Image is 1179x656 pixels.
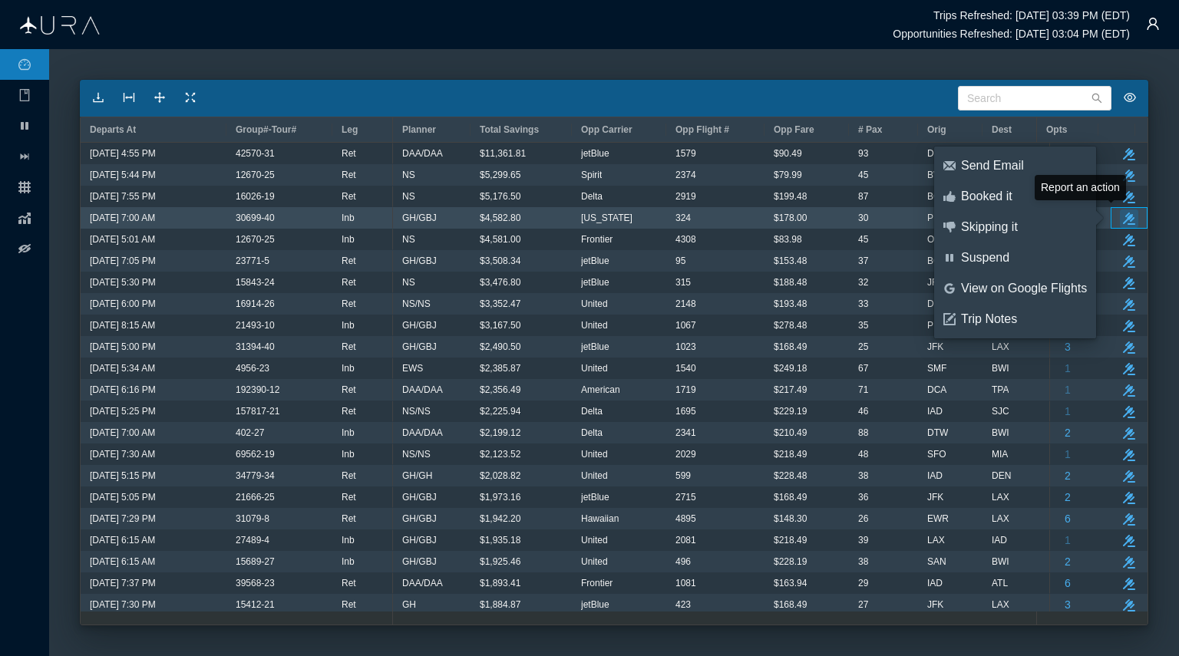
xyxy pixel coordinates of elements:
[1065,143,1071,163] span: 1
[342,380,356,400] span: Ret
[927,573,943,593] span: IAD
[581,573,613,593] span: Frontier
[675,595,691,615] span: 423
[992,509,1009,529] span: LAX
[90,444,155,464] span: [DATE] 7:30 AM
[1058,573,1077,593] button: 6
[402,573,443,593] span: DAA/DAA
[858,401,868,421] span: 46
[927,530,945,550] span: LAX
[18,150,31,163] i: icon: fast-forward
[1118,86,1142,110] button: icon: eye
[858,509,868,529] span: 26
[90,251,156,271] span: [DATE] 7:05 PM
[90,530,155,550] span: [DATE] 6:15 AM
[342,124,358,135] span: Leg
[774,165,802,185] span: $79.99
[90,229,155,249] span: [DATE] 5:01 AM
[774,143,802,163] span: $90.49
[581,509,619,529] span: Hawaiian
[858,272,868,292] span: 32
[480,444,520,464] span: $2,123.52
[236,337,275,357] span: 31394-40
[961,249,1087,266] div: Suspend
[1058,380,1077,400] button: 1
[1058,401,1077,421] button: 1
[236,294,275,314] span: 16914-26
[402,444,431,464] span: NS/NS
[402,595,416,615] span: GH
[961,157,1087,174] div: Send Email
[236,186,275,206] span: 16026-19
[927,272,943,292] span: JFK
[774,186,807,206] span: $199.48
[342,509,356,529] span: Ret
[480,208,520,228] span: $4,582.80
[236,229,275,249] span: 12670-25
[342,165,356,185] span: Ret
[992,466,1011,486] span: DEN
[1065,552,1071,572] span: 2
[236,509,269,529] span: 31079-8
[90,423,155,443] span: [DATE] 7:00 AM
[858,337,868,357] span: 25
[858,124,882,135] span: # Pax
[927,294,946,314] span: DCA
[1065,466,1071,486] span: 2
[927,229,948,249] span: ORD
[858,466,868,486] span: 38
[675,573,696,593] span: 1081
[774,401,807,421] span: $229.19
[581,487,609,507] span: jetBlue
[402,380,443,400] span: DAA/DAA
[236,143,275,163] span: 42570-31
[927,509,949,529] span: EWR
[342,294,356,314] span: Ret
[1058,552,1077,572] button: 2
[927,401,943,421] span: IAD
[480,165,520,185] span: $5,299.65
[992,337,1009,357] span: LAX
[943,282,956,295] i: icon: google
[992,401,1009,421] span: SJC
[774,487,807,507] span: $168.49
[402,124,436,135] span: Planner
[992,380,1009,400] span: TPA
[992,124,1012,135] span: Dest
[675,509,696,529] span: 4895
[342,552,355,572] span: Inb
[117,86,141,110] button: icon: column-width
[581,229,613,249] span: Frontier
[480,272,520,292] span: $3,476.80
[236,530,269,550] span: 27489-4
[927,208,946,228] span: PDX
[675,124,729,135] span: Opp Flight #
[90,186,156,206] span: [DATE] 7:55 PM
[675,552,691,572] span: 496
[402,487,437,507] span: GH/GBJ
[342,573,356,593] span: Ret
[1058,143,1077,163] button: 1
[1058,509,1077,529] button: 6
[675,530,696,550] span: 2081
[893,28,1130,40] h6: Opportunities Refreshed: [DATE] 03:04 PM (EDT)
[402,165,415,185] span: NS
[927,315,946,335] span: PDX
[236,251,269,271] span: 23771-5
[178,86,203,110] button: icon: fullscreen
[480,337,520,357] span: $2,490.50
[402,530,437,550] span: GH/GBJ
[675,208,691,228] span: 324
[858,380,868,400] span: 71
[402,401,431,421] span: NS/NS
[90,143,156,163] span: [DATE] 4:55 PM
[858,208,868,228] span: 30
[927,380,946,400] span: DCA
[480,573,520,593] span: $1,893.41
[675,186,696,206] span: 2919
[342,315,355,335] span: Inb
[402,552,437,572] span: GH/GBJ
[402,143,443,163] span: DAA/DAA
[480,229,520,249] span: $4,581.00
[402,423,443,443] span: DAA/DAA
